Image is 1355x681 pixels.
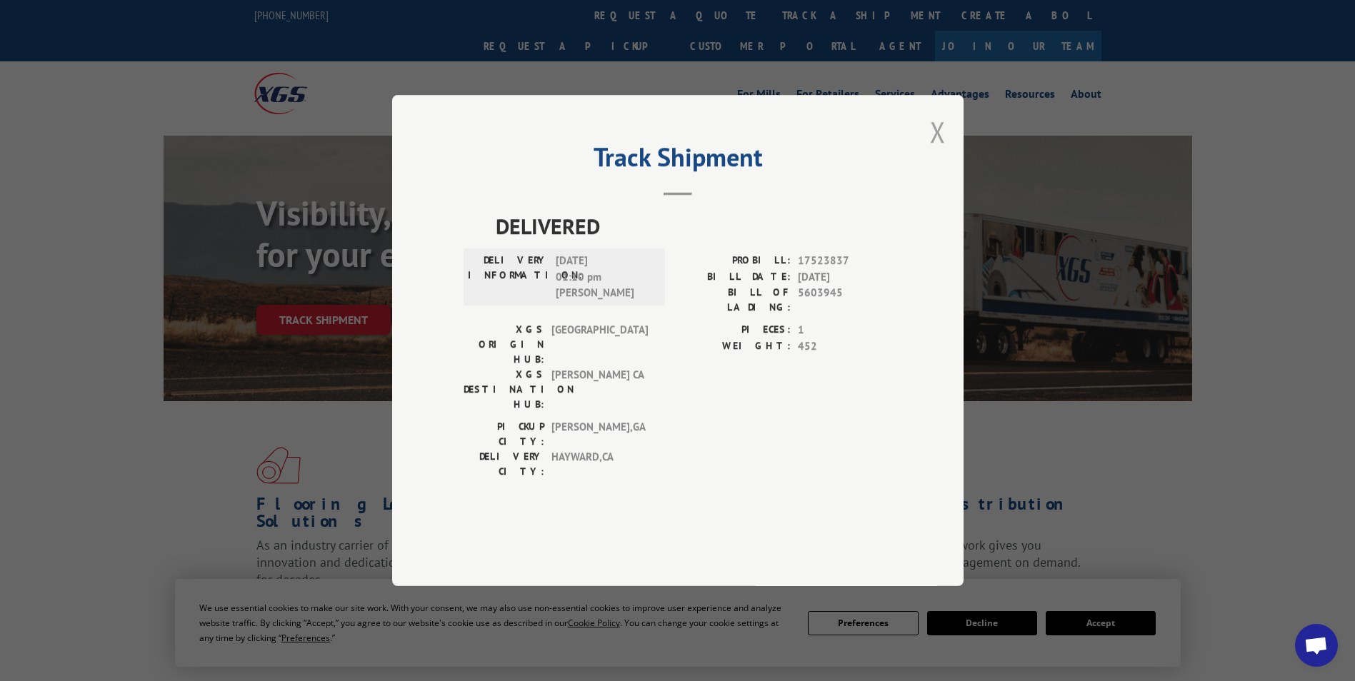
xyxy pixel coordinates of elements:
span: [DATE] [798,269,892,286]
label: BILL OF LADING: [678,285,791,315]
label: PICKUP CITY: [464,419,544,449]
label: DELIVERY CITY: [464,449,544,479]
label: WEIGHT: [678,338,791,355]
div: Open chat [1295,624,1338,667]
span: HAYWARD , CA [551,449,648,479]
label: XGS ORIGIN HUB: [464,322,544,367]
label: PROBILL: [678,253,791,269]
span: 5603945 [798,285,892,315]
span: 1 [798,322,892,338]
label: PIECES: [678,322,791,338]
label: BILL DATE: [678,269,791,286]
span: [PERSON_NAME] , GA [551,419,648,449]
span: 452 [798,338,892,355]
h2: Track Shipment [464,147,892,174]
label: DELIVERY INFORMATION: [468,253,549,301]
label: XGS DESTINATION HUB: [464,367,544,412]
span: DELIVERED [496,210,892,242]
span: [PERSON_NAME] CA [551,367,648,412]
span: [DATE] 01:10 pm [PERSON_NAME] [556,253,652,301]
span: 17523837 [798,253,892,269]
button: Close modal [930,113,946,151]
span: [GEOGRAPHIC_DATA] [551,322,648,367]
